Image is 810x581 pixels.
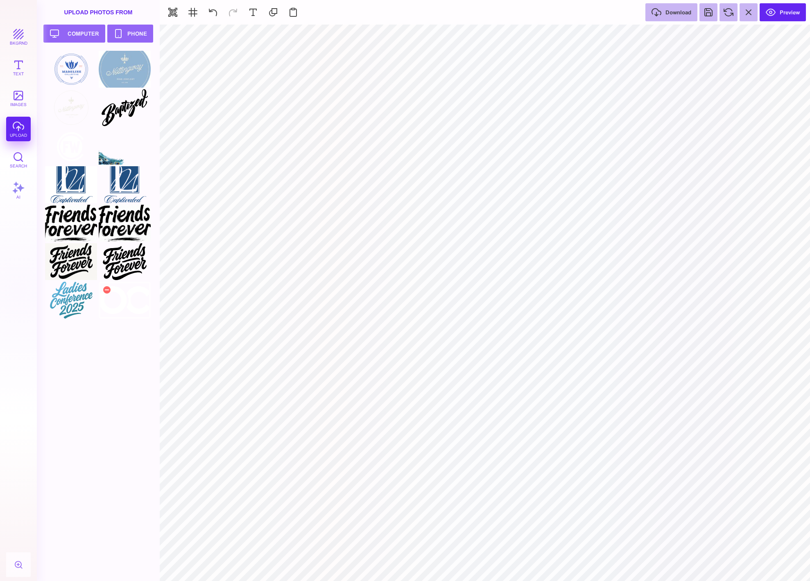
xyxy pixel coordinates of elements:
[6,25,31,49] button: bkgrnd
[6,86,31,111] button: images
[43,25,105,43] button: Computer
[760,3,806,21] button: Preview
[107,25,153,43] button: Phone
[6,147,31,172] button: Search
[6,55,31,80] button: Text
[6,178,31,203] button: AI
[645,3,697,21] button: Download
